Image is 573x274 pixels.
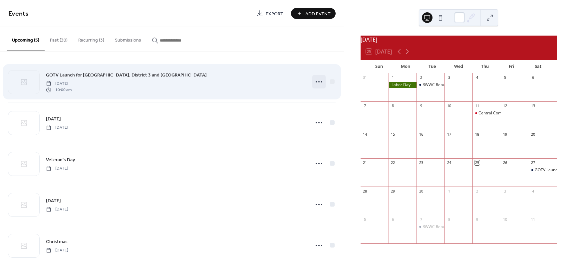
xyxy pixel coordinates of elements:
div: 11 [474,103,479,108]
button: Recurring (3) [73,27,110,51]
div: 20 [531,132,536,137]
div: 2 [474,189,479,194]
div: 30 [419,189,424,194]
div: GOTV Launch for Ferndale, District 3 and Bellingham [529,167,557,173]
button: Add Event [291,8,336,19]
div: 31 [363,75,368,80]
a: GOTV Launch for [GEOGRAPHIC_DATA], District 3 and [GEOGRAPHIC_DATA] [46,71,207,79]
div: 1 [446,189,451,194]
div: Sun [366,60,393,73]
div: [DATE] [361,36,557,44]
div: 6 [531,75,536,80]
div: 16 [419,132,424,137]
a: [DATE] [46,197,61,205]
div: 8 [391,103,396,108]
div: 10 [503,217,508,222]
div: 5 [503,75,508,80]
div: 15 [391,132,396,137]
div: 3 [446,75,451,80]
div: 4 [531,189,536,194]
div: 19 [503,132,508,137]
a: Christmas [46,238,68,245]
span: Export [266,10,283,17]
div: 26 [503,160,508,165]
div: 12 [503,103,508,108]
div: RWWC Republican Women Luncheon [423,82,490,88]
a: Export [251,8,288,19]
a: [DATE] [46,115,61,123]
div: 29 [391,189,396,194]
div: 21 [363,160,368,165]
div: Tue [419,60,445,73]
button: Past (30) [45,27,73,51]
a: Veteran's Day [46,156,75,164]
div: Central Committee Meeting [478,110,530,116]
span: [DATE] [46,116,61,123]
div: 27 [531,160,536,165]
div: 22 [391,160,396,165]
span: Events [8,7,29,20]
button: Upcoming (5) [7,27,45,51]
button: Submissions [110,27,146,51]
div: Fri [498,60,525,73]
div: 10 [446,103,451,108]
div: 8 [446,217,451,222]
span: [DATE] [46,247,68,253]
div: Labor Day [389,82,417,88]
div: RWWC Republican Women Luncheon [423,224,490,230]
div: 4 [474,75,479,80]
span: Christmas [46,238,68,245]
span: [DATE] [46,198,61,205]
div: RWWC Republican Women Luncheon [417,224,444,230]
div: Central Committee Meeting [472,110,500,116]
div: 9 [474,217,479,222]
div: 7 [363,103,368,108]
span: 10:00 am [46,87,72,93]
span: [DATE] [46,81,72,87]
span: GOTV Launch for [GEOGRAPHIC_DATA], District 3 and [GEOGRAPHIC_DATA] [46,72,207,79]
span: [DATE] [46,125,68,131]
div: 14 [363,132,368,137]
div: 2 [419,75,424,80]
span: [DATE] [46,206,68,212]
div: 24 [446,160,451,165]
div: 1 [391,75,396,80]
div: 13 [531,103,536,108]
div: 5 [363,217,368,222]
div: 23 [419,160,424,165]
div: RWWC Republican Women Luncheon [417,82,444,88]
div: 7 [419,217,424,222]
div: Mon [392,60,419,73]
span: Add Event [305,10,331,17]
div: 18 [474,132,479,137]
div: 11 [531,217,536,222]
div: Sat [525,60,551,73]
div: Wed [445,60,472,73]
div: 9 [419,103,424,108]
div: 28 [363,189,368,194]
div: 3 [503,189,508,194]
div: 17 [446,132,451,137]
div: 6 [391,217,396,222]
span: [DATE] [46,166,68,172]
div: Thu [472,60,498,73]
span: Veteran's Day [46,157,75,164]
div: 25 [474,160,479,165]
